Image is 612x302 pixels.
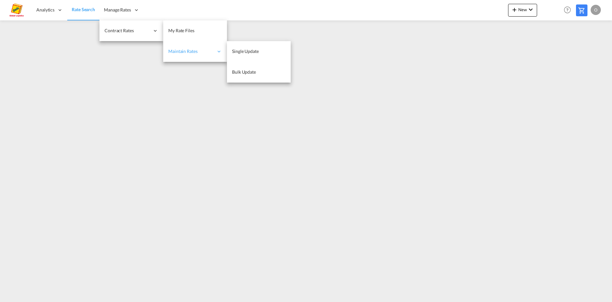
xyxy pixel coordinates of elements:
[104,7,131,13] span: Manage Rates
[105,27,150,34] span: Contract Rates
[163,20,227,41] a: My Rate Files
[232,48,259,54] span: Single Update
[227,62,291,83] a: Bulk Update
[511,6,518,13] md-icon: icon-plus 400-fg
[227,41,291,62] a: Single Update
[508,4,537,17] button: icon-plus 400-fgNewicon-chevron-down
[232,69,256,75] span: Bulk Update
[562,4,576,16] div: Help
[527,6,535,13] md-icon: icon-chevron-down
[562,4,573,15] span: Help
[99,20,163,41] div: Contract Rates
[591,5,601,15] div: O
[168,28,194,33] span: My Rate Files
[72,7,95,12] span: Rate Search
[36,7,55,13] span: Analytics
[10,3,24,17] img: a2a4a140666c11eeab5485e577415959.png
[511,7,535,12] span: New
[163,41,227,62] div: Maintain Rates
[168,48,214,55] span: Maintain Rates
